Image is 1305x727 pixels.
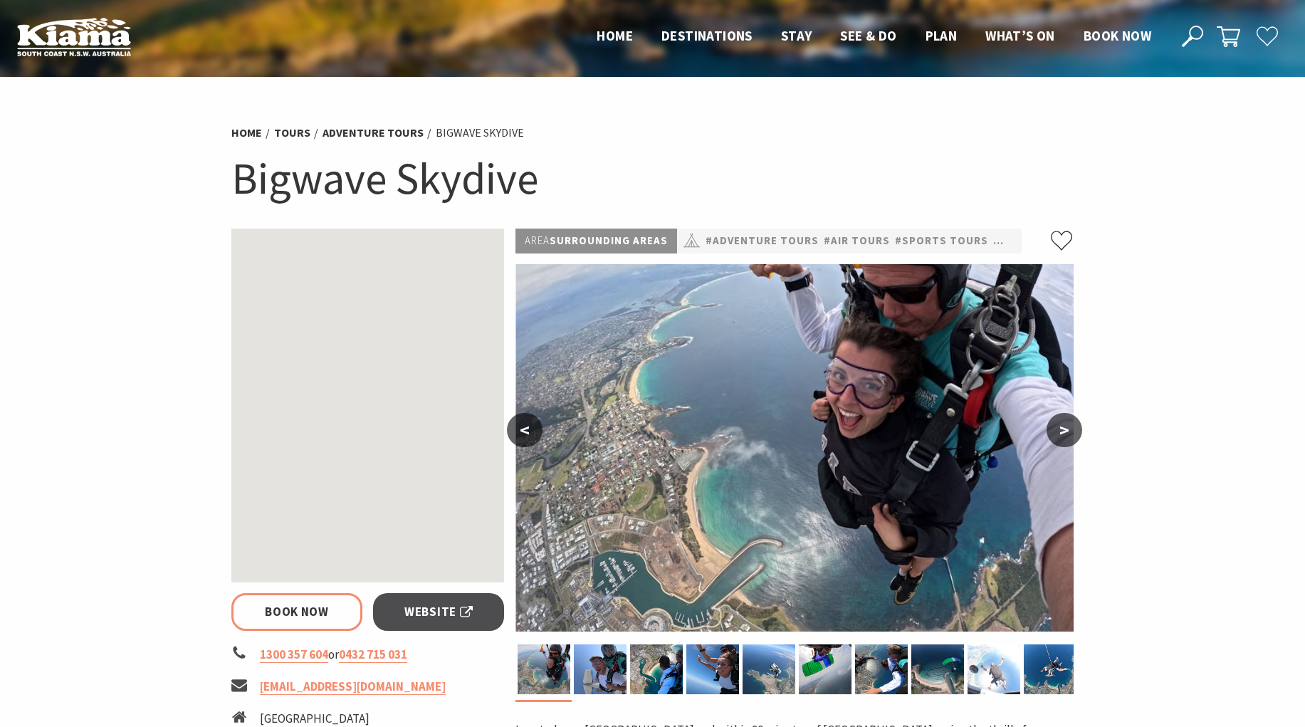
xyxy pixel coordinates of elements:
[985,27,1055,44] span: What’s On
[895,232,988,250] a: #Sports Tours
[597,27,633,44] span: Home
[515,229,677,253] p: Surrounding Areas
[706,232,819,250] a: #Adventure Tours
[373,593,505,631] a: Website
[968,644,1020,694] img: Skydiving Shellharbour Sydney
[799,644,851,694] img: Bigwave Skydive
[1084,27,1151,44] span: Book now
[630,644,683,694] img: Skydiving-over-Shellharbour
[260,679,446,695] a: [EMAIL_ADDRESS][DOMAIN_NAME]
[840,27,896,44] span: See & Do
[339,647,407,663] a: 0432 715 031
[525,234,550,247] span: Area
[824,232,890,250] a: #Air Tours
[231,593,363,631] a: Book Now
[686,644,739,694] img: Skydiving-Freefall
[1047,413,1082,447] button: >
[855,644,908,694] img: Sydney-Skydiving
[1024,644,1076,694] img: Skydiv_ over_Shellharbour_Marina
[17,17,131,56] img: Kiama Logo
[518,644,570,694] img: Bigwave Skydive
[323,125,424,140] a: Adventure Tours
[507,413,543,447] button: <
[436,124,524,142] li: Bigwave Skydive
[582,25,1165,48] nav: Main Menu
[231,125,262,140] a: Home
[911,644,964,694] img: Skydiving over Shellharbour Marina
[515,264,1074,632] img: Bigwave Skydive
[574,644,627,694] img: Skydiving-Aircraft-Exit
[404,602,473,622] span: Website
[231,645,505,664] li: or
[260,647,328,663] a: 1300 357 604
[926,27,958,44] span: Plan
[743,644,795,694] img: Freefall-Bushrangers-Bay
[781,27,812,44] span: Stay
[661,27,753,44] span: Destinations
[274,125,310,140] a: Tours
[231,150,1074,207] h1: Bigwave Skydive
